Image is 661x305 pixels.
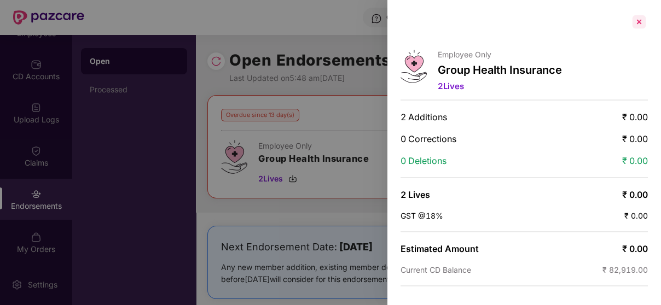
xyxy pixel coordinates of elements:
span: 2 Lives [401,189,430,200]
p: Employee Only [438,50,562,59]
span: ₹ 0.00 [622,133,648,144]
span: ₹ 0.00 [624,211,648,220]
span: 2 Additions [401,112,447,122]
p: Group Health Insurance [438,63,562,77]
span: ₹ 0.00 [622,189,648,200]
span: 2 Lives [438,81,464,91]
span: Estimated Amount [401,243,479,254]
span: ₹ 0.00 [622,155,648,166]
span: 0 Deletions [401,155,447,166]
span: 0 Corrections [401,133,456,144]
span: Current CD Balance [401,265,471,274]
span: ₹ 0.00 [622,243,648,254]
span: ₹ 82,919.00 [602,265,648,274]
img: svg+xml;base64,PHN2ZyB4bWxucz0iaHR0cDovL3d3dy53My5vcmcvMjAwMC9zdmciIHdpZHRoPSI0Ny43MTQiIGhlaWdodD... [401,50,427,83]
span: ₹ 0.00 [622,112,648,122]
span: GST @18% [401,211,443,220]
